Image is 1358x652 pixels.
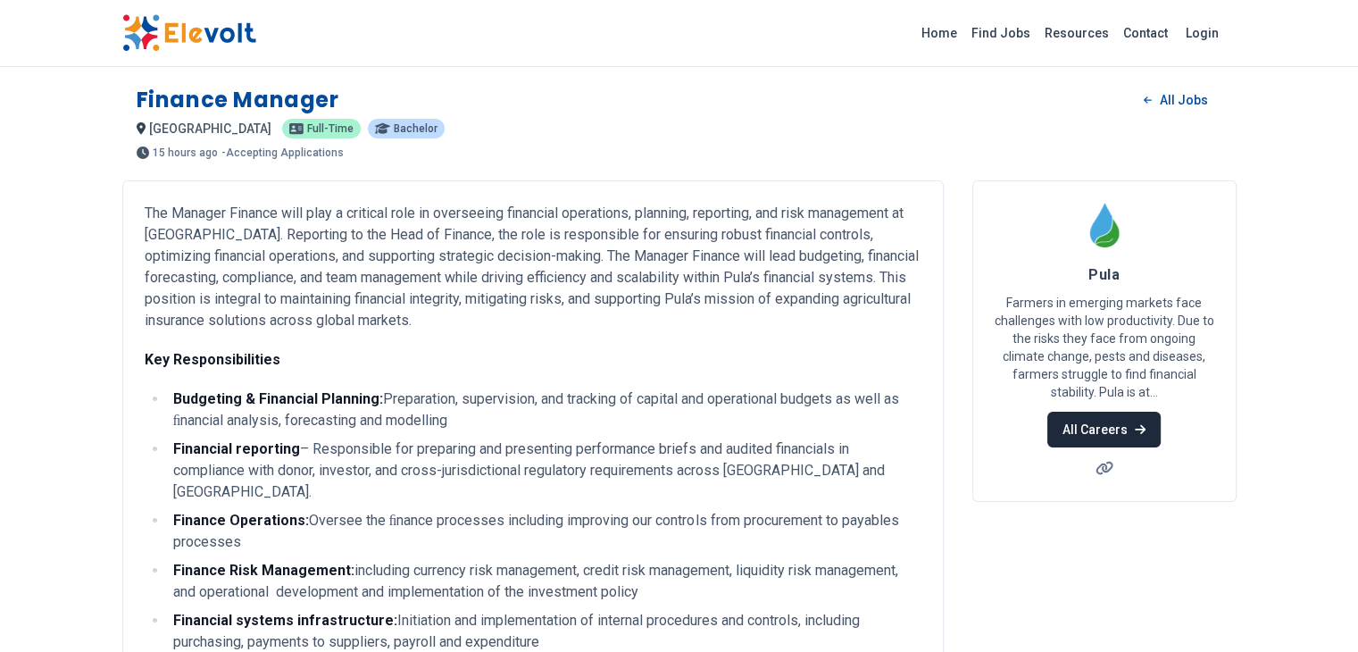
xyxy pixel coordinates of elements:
[995,294,1214,401] p: Farmers in emerging markets face challenges with low productivity. Due to the risks they face fro...
[1116,19,1175,47] a: Contact
[1047,412,1161,447] a: All Careers
[173,390,383,407] strong: Budgeting & Financial Planning:
[173,512,309,529] strong: Finance Operations:
[173,562,354,579] strong: Finance Risk Management:
[168,510,921,553] li: Oversee the ﬁnance processes including improving our controls from procurement to payables processes
[149,121,271,136] span: [GEOGRAPHIC_DATA]
[168,439,921,503] li: – Responsible for preparing and presenting performance briefs and audited financials in complianc...
[137,86,339,114] h1: Finance Manager
[1175,15,1229,51] a: Login
[221,147,344,158] p: - Accepting Applications
[394,123,437,134] span: Bachelor
[914,19,964,47] a: Home
[168,389,921,431] li: Preparation, supervision, and tracking of capital and operational budgets as well as ﬁnancial ana...
[1269,566,1358,652] iframe: Chat Widget
[1129,87,1221,113] a: All Jobs
[1088,266,1120,283] span: Pula
[307,123,354,134] span: Full-time
[964,19,1037,47] a: Find Jobs
[145,203,921,331] p: The Manager Finance will play a critical role in overseeing financial operations, planning, repor...
[145,351,280,368] strong: Key Responsibilities
[153,147,218,158] span: 15 hours ago
[1037,19,1116,47] a: Resources
[122,14,256,52] img: Elevolt
[168,560,921,603] li: including currency risk management, credit risk management, liquidity risk management, and operat...
[173,440,300,457] strong: Financial reporting
[173,612,397,629] strong: Financial systems infrastructure:
[1082,203,1127,247] img: Pula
